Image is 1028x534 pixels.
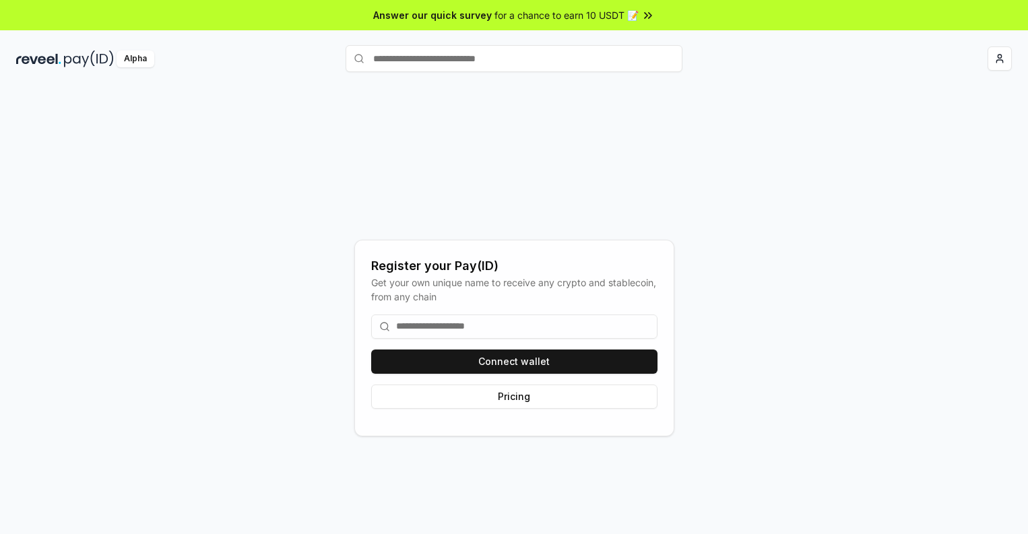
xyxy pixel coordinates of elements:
button: Pricing [371,385,657,409]
img: pay_id [64,51,114,67]
div: Get your own unique name to receive any crypto and stablecoin, from any chain [371,275,657,304]
span: Answer our quick survey [373,8,492,22]
img: reveel_dark [16,51,61,67]
div: Register your Pay(ID) [371,257,657,275]
span: for a chance to earn 10 USDT 📝 [494,8,639,22]
div: Alpha [117,51,154,67]
button: Connect wallet [371,349,657,374]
